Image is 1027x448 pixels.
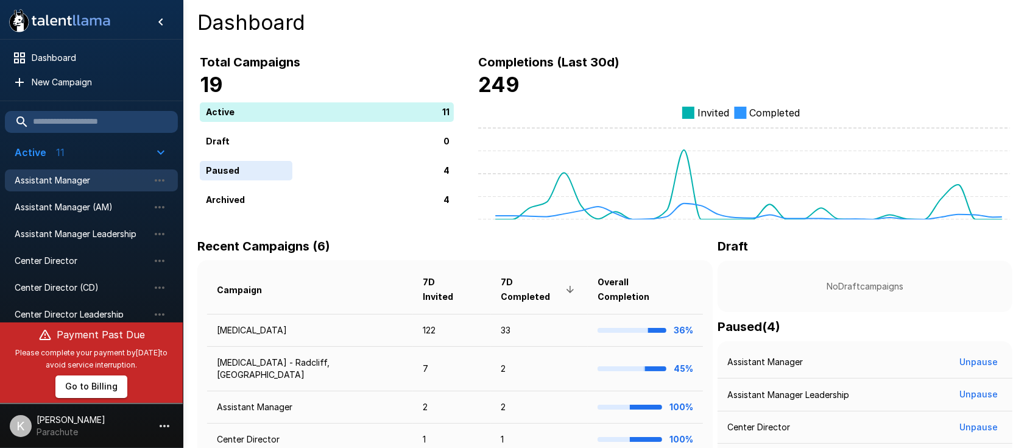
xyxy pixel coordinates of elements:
b: Completions (Last 30d) [478,55,619,69]
b: Paused ( 4 ) [718,319,780,334]
p: Center Director [727,421,790,433]
td: 2 [491,346,588,391]
span: Campaign [217,283,278,297]
button: Unpause [955,351,1003,374]
b: 19 [200,72,223,97]
p: 4 [443,193,450,206]
td: 7 [413,346,491,391]
td: [MEDICAL_DATA] [207,314,413,346]
p: No Draft campaigns [737,280,993,293]
td: 2 [413,391,491,424]
p: Assistant Manager Leadership [727,389,849,401]
b: 249 [478,72,520,97]
td: 122 [413,314,491,346]
td: Assistant Manager [207,391,413,424]
td: 2 [491,391,588,424]
p: 4 [443,164,450,177]
p: Assistant Manager [727,356,803,368]
button: Unpause [955,416,1003,439]
span: 7D Invited [423,275,481,304]
span: Overall Completion [598,275,693,304]
b: Draft [718,239,748,254]
b: 100% [669,434,693,444]
b: 45% [674,363,693,374]
td: [MEDICAL_DATA] - Radcliff, [GEOGRAPHIC_DATA] [207,346,413,391]
b: Total Campaigns [200,55,300,69]
h4: Dashboard [197,10,1012,35]
b: Recent Campaigns (6) [197,239,330,254]
span: 7D Completed [501,275,578,304]
b: 36% [674,325,693,335]
p: 11 [442,105,450,118]
button: Unpause [955,383,1003,406]
p: 0 [443,135,450,148]
td: 33 [491,314,588,346]
b: 100% [669,402,693,412]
